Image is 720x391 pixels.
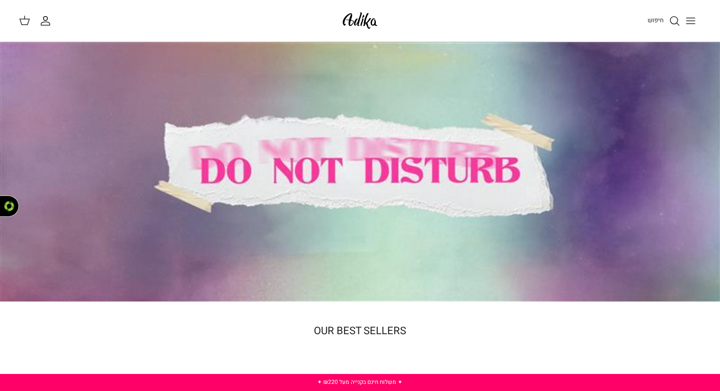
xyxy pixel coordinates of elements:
[340,9,380,32] img: Adika IL
[317,378,402,386] a: ✦ משלוח חינם בקנייה מעל ₪220 ✦
[648,15,680,27] a: חיפוש
[680,10,701,31] button: Toggle menu
[40,15,55,27] a: החשבון שלי
[314,323,406,338] a: OUR BEST SELLERS
[648,16,664,25] span: חיפוש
